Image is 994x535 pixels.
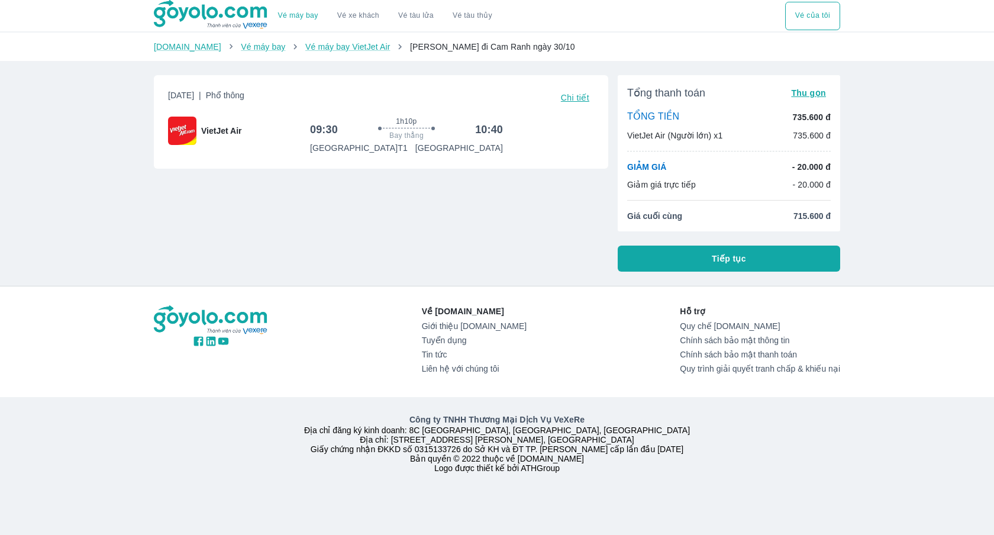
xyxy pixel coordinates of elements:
[627,130,722,141] p: VietJet Air (Người lớn) x1
[475,123,503,137] h6: 10:40
[793,210,831,222] span: 715.600 đ
[680,350,840,359] a: Chính sách bảo mật thanh toán
[154,41,840,53] nav: breadcrumb
[422,364,527,373] a: Liên hệ với chúng tôi
[785,2,840,30] div: choose transportation mode
[680,321,840,331] a: Quy chế [DOMAIN_NAME]
[680,364,840,373] a: Quy trình giải quyết tranh chấp & khiếu nại
[627,86,705,100] span: Tổng thanh toán
[201,125,241,137] span: VietJet Air
[785,2,840,30] button: Vé của tôi
[389,2,443,30] a: Vé tàu lửa
[154,305,269,335] img: logo
[241,42,285,51] a: Vé máy bay
[278,11,318,20] a: Vé máy bay
[712,253,746,265] span: Tiếp tục
[168,89,244,106] span: [DATE]
[791,88,826,98] span: Thu gọn
[680,305,840,317] p: Hỗ trợ
[154,42,221,51] a: [DOMAIN_NAME]
[310,142,408,154] p: [GEOGRAPHIC_DATA] T1
[792,161,831,173] p: - 20.000 đ
[792,179,831,191] p: - 20.000 đ
[305,42,390,51] a: Vé máy bay VietJet Air
[199,91,201,100] span: |
[443,2,502,30] button: Vé tàu thủy
[337,11,379,20] a: Vé xe khách
[422,305,527,317] p: Về [DOMAIN_NAME]
[627,210,682,222] span: Giá cuối cùng
[410,42,575,51] span: [PERSON_NAME] đi Cam Ranh ngày 30/10
[147,414,847,473] div: Địa chỉ đăng ký kinh doanh: 8C [GEOGRAPHIC_DATA], [GEOGRAPHIC_DATA], [GEOGRAPHIC_DATA] Địa chỉ: [...
[680,336,840,345] a: Chính sách bảo mật thông tin
[422,350,527,359] a: Tin tức
[269,2,502,30] div: choose transportation mode
[561,93,589,102] span: Chi tiết
[206,91,244,100] span: Phổ thông
[396,117,417,126] span: 1h10p
[627,179,696,191] p: Giảm giá trực tiếp
[618,246,840,272] button: Tiếp tục
[156,414,838,426] p: Công ty TNHH Thương Mại Dịch Vụ VeXeRe
[627,111,679,124] p: TỔNG TIỀN
[786,85,831,101] button: Thu gọn
[793,130,831,141] p: 735.600 đ
[793,111,831,123] p: 735.600 đ
[422,336,527,345] a: Tuyển dụng
[415,142,503,154] p: [GEOGRAPHIC_DATA]
[310,123,338,137] h6: 09:30
[556,89,594,106] button: Chi tiết
[422,321,527,331] a: Giới thiệu [DOMAIN_NAME]
[389,131,424,140] span: Bay thẳng
[627,161,666,173] p: GIẢM GIÁ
